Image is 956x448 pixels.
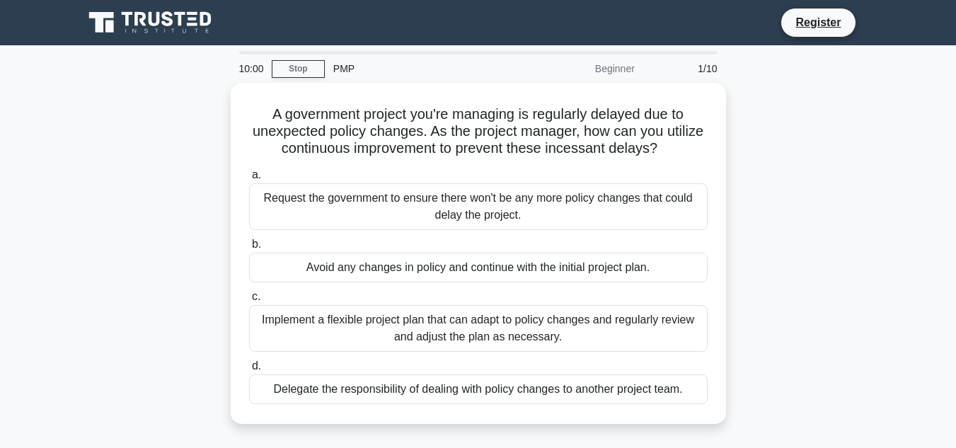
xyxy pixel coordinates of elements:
[787,13,849,31] a: Register
[231,54,272,83] div: 10:00
[325,54,519,83] div: PMP
[272,60,325,78] a: Stop
[252,168,261,180] span: a.
[249,305,708,352] div: Implement a flexible project plan that can adapt to policy changes and regularly review and adjus...
[249,183,708,230] div: Request the government to ensure there won't be any more policy changes that could delay the proj...
[519,54,643,83] div: Beginner
[252,238,261,250] span: b.
[643,54,726,83] div: 1/10
[252,290,260,302] span: c.
[249,374,708,404] div: Delegate the responsibility of dealing with policy changes to another project team.
[248,105,709,158] h5: A government project you're managing is regularly delayed due to unexpected policy changes. As th...
[249,253,708,282] div: Avoid any changes in policy and continue with the initial project plan.
[252,360,261,372] span: d.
